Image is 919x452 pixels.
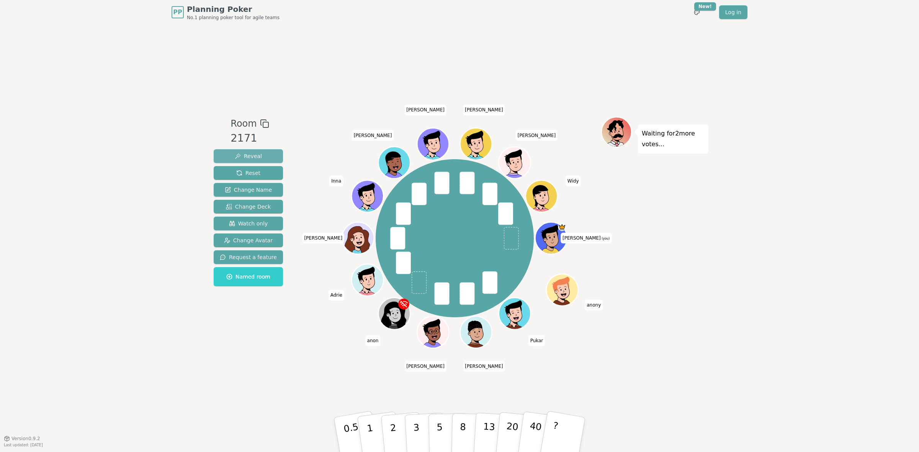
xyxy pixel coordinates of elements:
span: Click to change your name [329,176,343,187]
div: New! [694,2,716,11]
span: Click to change your name [365,336,381,346]
span: Nguyen is the host [558,223,566,231]
span: (you) [601,237,610,240]
span: Click to change your name [516,130,558,141]
span: Request a feature [220,253,277,261]
span: Click to change your name [528,336,545,346]
button: Click to change your avatar [536,223,566,253]
span: Click to change your name [352,130,394,141]
button: Change Name [214,183,283,197]
span: Click to change your name [463,361,505,372]
span: Click to change your name [585,300,603,310]
span: Click to change your name [463,105,505,116]
div: 2171 [231,131,269,146]
span: Click to change your name [561,233,612,243]
span: PP [173,8,182,17]
span: Planning Poker [187,4,280,15]
span: Click to change your name [404,361,446,372]
button: Reveal [214,149,283,163]
span: No.1 planning poker tool for agile teams [187,15,280,21]
span: Reveal [235,152,262,160]
span: Change Avatar [224,237,273,244]
span: Click to change your name [404,105,446,116]
button: Change Avatar [214,233,283,247]
span: Last updated: [DATE] [4,443,43,447]
button: Request a feature [214,250,283,264]
span: Watch only [229,220,268,227]
span: Click to change your name [302,233,344,243]
button: New! [690,5,704,19]
span: Version 0.9.2 [11,436,40,442]
span: Room [231,117,257,131]
span: Change Name [225,186,272,194]
span: Reset [236,169,260,177]
button: Watch only [214,217,283,230]
button: Named room [214,267,283,286]
span: Click to change your name [566,176,581,187]
span: Click to change your name [329,290,344,300]
button: Version0.9.2 [4,436,40,442]
p: Waiting for 2 more votes... [642,128,705,150]
button: Change Deck [214,200,283,214]
a: Log in [719,5,747,19]
button: Reset [214,166,283,180]
span: Named room [226,273,270,281]
a: PPPlanning PokerNo.1 planning poker tool for agile teams [172,4,280,21]
span: Change Deck [226,203,271,210]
